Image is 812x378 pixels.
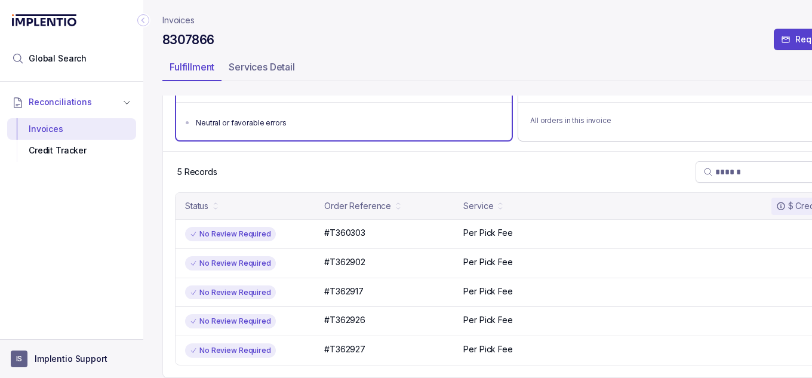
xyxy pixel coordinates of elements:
p: #T362927 [324,343,365,355]
button: Reconciliations [7,89,136,115]
div: No Review Required [185,285,276,300]
div: No Review Required [185,227,276,241]
a: Invoices [162,14,195,26]
span: Global Search [29,53,87,64]
p: #T362917 [324,285,364,297]
div: Status [185,200,208,212]
div: Collapse Icon [136,13,150,27]
p: Per Pick Fee [463,314,512,326]
p: #T362902 [324,256,365,268]
p: Services Detail [229,60,295,74]
nav: breadcrumb [162,14,195,26]
h4: 8307866 [162,32,214,48]
p: Per Pick Fee [463,343,512,355]
li: Tab Fulfillment [162,57,222,81]
p: Per Pick Fee [463,227,512,239]
div: No Review Required [185,343,276,358]
div: Reconciliations [7,116,136,164]
div: No Review Required [185,256,276,271]
div: Neutral or favorable errors [196,117,499,129]
p: #T360303 [324,227,365,239]
span: Reconciliations [29,96,92,108]
p: Implentio Support [35,353,107,365]
span: User initials [11,351,27,367]
p: Per Pick Fee [463,285,512,297]
button: User initialsImplentio Support [11,351,133,367]
div: Remaining page entries [177,166,217,178]
div: Service [463,200,493,212]
div: No Review Required [185,314,276,328]
div: Invoices [17,118,127,140]
li: Tab Services Detail [222,57,302,81]
p: 5 Records [177,166,217,178]
p: Per Pick Fee [463,256,512,268]
p: Fulfillment [170,60,214,74]
p: #T362926 [324,314,365,326]
div: Credit Tracker [17,140,127,161]
div: Order Reference [324,200,391,212]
